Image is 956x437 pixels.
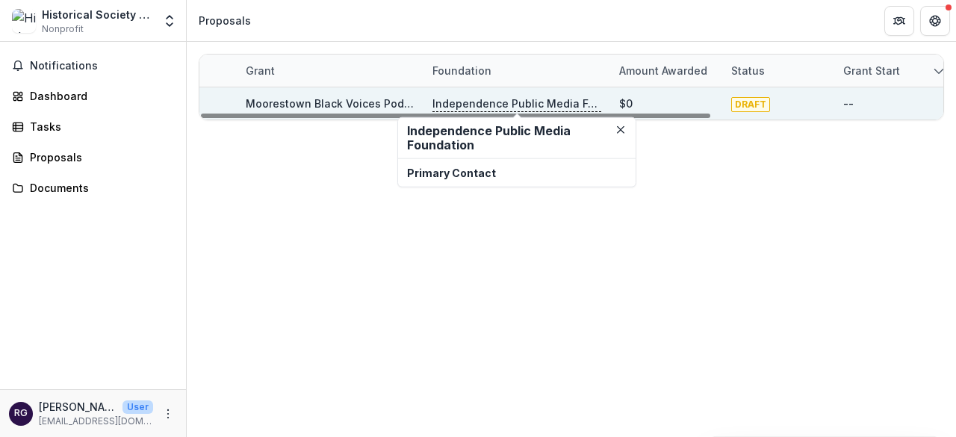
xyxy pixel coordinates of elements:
a: Documents [6,176,180,200]
div: -- [843,96,854,111]
div: Foundation [423,63,500,78]
a: Moorestown Black Voices Podcasts and WECC Reunion Cookout: Next Phase [246,97,649,110]
div: Status [722,55,834,87]
div: Richard Gray [14,409,28,418]
p: Primary Contact [407,165,627,181]
button: More [159,405,177,423]
a: Proposals [6,145,180,170]
div: Foundation [423,55,610,87]
div: Grant start [834,63,909,78]
div: Proposals [30,149,168,165]
div: Amount awarded [610,55,722,87]
div: Status [722,63,774,78]
button: Get Help [920,6,950,36]
span: DRAFT [731,97,770,112]
span: Notifications [30,60,174,72]
div: Tasks [30,119,168,134]
div: Documents [30,180,168,196]
a: Tasks [6,114,180,139]
svg: sorted descending [933,65,945,77]
img: Historical Society of Moorestown [12,9,36,33]
nav: breadcrumb [193,10,257,31]
button: Partners [884,6,914,36]
span: Nonprofit [42,22,84,36]
div: Grant [237,63,284,78]
div: Amount awarded [610,63,716,78]
div: Dashboard [30,88,168,104]
p: [PERSON_NAME] [39,399,117,415]
div: Grant start [834,55,946,87]
button: Close [612,121,630,139]
div: Grant [237,55,423,87]
div: Proposals [199,13,251,28]
button: Notifications [6,54,180,78]
p: Independence Public Media Foundation [432,96,601,112]
h2: Independence Public Media Foundation [407,124,627,152]
p: User [122,400,153,414]
button: Open entity switcher [159,6,180,36]
div: Historical Society of [GEOGRAPHIC_DATA] [42,7,153,22]
a: Dashboard [6,84,180,108]
div: $0 [619,96,633,111]
p: [EMAIL_ADDRESS][DOMAIN_NAME] [39,415,153,428]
